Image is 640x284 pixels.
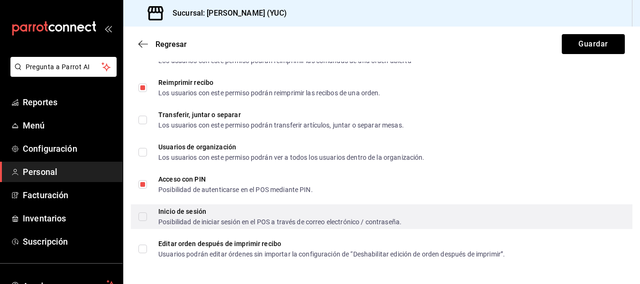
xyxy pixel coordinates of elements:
[23,165,115,178] span: Personal
[23,96,115,109] span: Reportes
[158,251,505,257] div: Usuarios podrán editar órdenes sin importar la configuración de “Deshabilitar edición de orden de...
[158,79,381,86] div: Reimprimir recibo
[158,186,313,193] div: Posibilidad de autenticarse en el POS mediante PIN.
[155,40,187,49] span: Regresar
[104,25,112,32] button: open_drawer_menu
[158,90,381,96] div: Los usuarios con este permiso podrán reimprimir las recibos de una orden.
[158,154,425,161] div: Los usuarios con este permiso podrán ver a todos los usuarios dentro de la organización.
[23,142,115,155] span: Configuración
[158,176,313,183] div: Acceso con PIN
[165,8,287,19] h3: Sucursal: [PERSON_NAME] (YUC)
[158,122,404,128] div: Los usuarios con este permiso podrán transferir artículos, juntar o separar mesas.
[158,219,402,225] div: Posibilidad de iniciar sesión en el POS a través de correo electrónico / contraseña.
[23,212,115,225] span: Inventarios
[158,240,505,247] div: Editar orden después de imprimir recibo
[23,189,115,202] span: Facturación
[158,144,425,150] div: Usuarios de organización
[7,69,117,79] a: Pregunta a Parrot AI
[562,34,625,54] button: Guardar
[23,235,115,248] span: Suscripción
[23,119,115,132] span: Menú
[26,62,102,72] span: Pregunta a Parrot AI
[158,57,411,64] div: Los usuarios con este permiso podrán reimprimir las comandas de una orden abierta
[158,111,404,118] div: Transferir, juntar o separar
[10,57,117,77] button: Pregunta a Parrot AI
[138,40,187,49] button: Regresar
[158,208,402,215] div: Inicio de sesión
